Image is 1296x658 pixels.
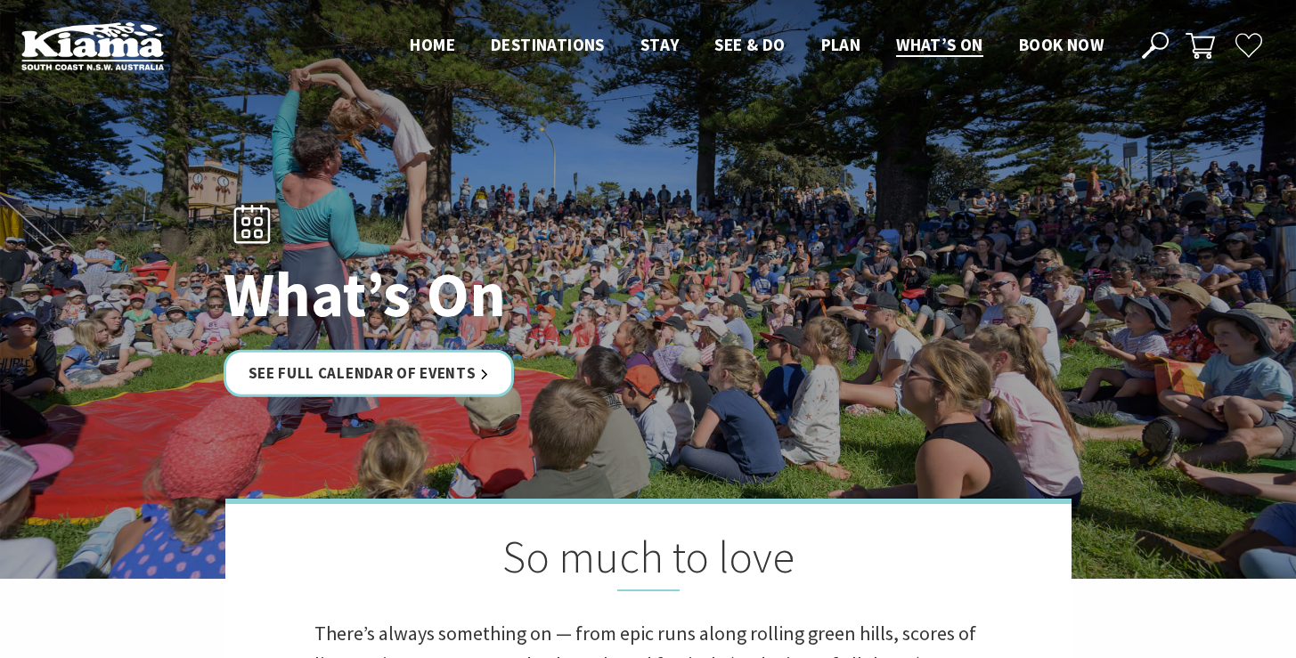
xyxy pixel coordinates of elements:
[224,350,515,397] a: See Full Calendar of Events
[1019,34,1104,55] span: Book now
[821,34,861,55] span: Plan
[21,21,164,70] img: Kiama Logo
[714,34,785,55] span: See & Do
[491,34,605,55] span: Destinations
[896,34,983,55] span: What’s On
[392,31,1121,61] nav: Main Menu
[640,34,680,55] span: Stay
[314,531,982,591] h2: So much to love
[410,34,455,55] span: Home
[224,260,727,329] h1: What’s On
